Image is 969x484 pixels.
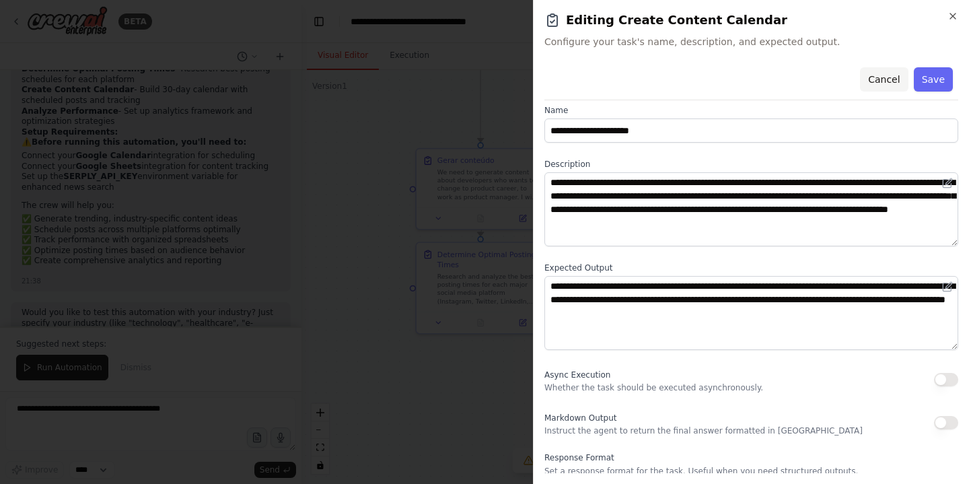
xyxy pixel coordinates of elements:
p: Set a response format for the task. Useful when you need structured outputs. [544,466,958,477]
span: Async Execution [544,370,610,380]
button: Save [914,67,953,92]
span: Configure your task's name, description, and expected output. [544,35,958,48]
p: Instruct the agent to return the final answer formatted in [GEOGRAPHIC_DATA] [544,425,863,436]
label: Name [544,105,958,116]
button: Open in editor [939,279,956,295]
h2: Editing Create Content Calendar [544,11,958,30]
label: Description [544,159,958,170]
label: Response Format [544,452,958,463]
label: Expected Output [544,263,958,273]
button: Open in editor [939,175,956,191]
span: Markdown Output [544,413,616,423]
p: Whether the task should be executed asynchronously. [544,382,763,393]
button: Cancel [860,67,908,92]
